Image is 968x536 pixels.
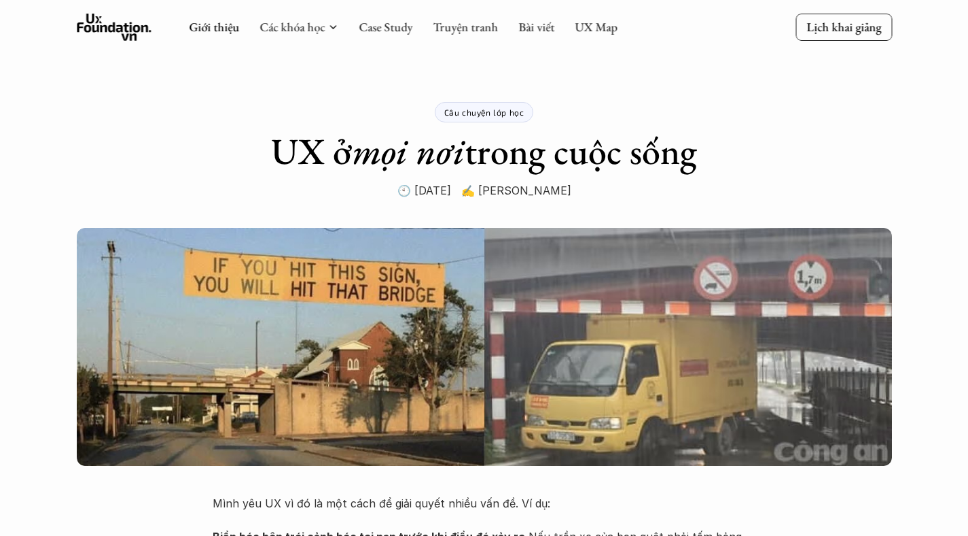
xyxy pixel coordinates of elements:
p: Câu chuyện lớp học [444,107,524,117]
a: Giới thiệu [189,19,239,35]
h1: UX ở trong cuộc sống [271,129,697,173]
p: Mình yêu UX vì đó là một cách để giải quyết nhiều vấn đề. Ví dụ: [213,493,756,514]
a: UX Map [575,19,617,35]
a: Lịch khai giảng [795,14,892,40]
p: Lịch khai giảng [806,19,881,35]
a: Case Study [359,19,412,35]
em: mọi nơi [352,127,465,175]
a: Truyện tranh [433,19,498,35]
a: Bài viết [518,19,554,35]
p: 🕙 [DATE] ✍️ [PERSON_NAME] [397,180,571,201]
a: Các khóa học [259,19,325,35]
